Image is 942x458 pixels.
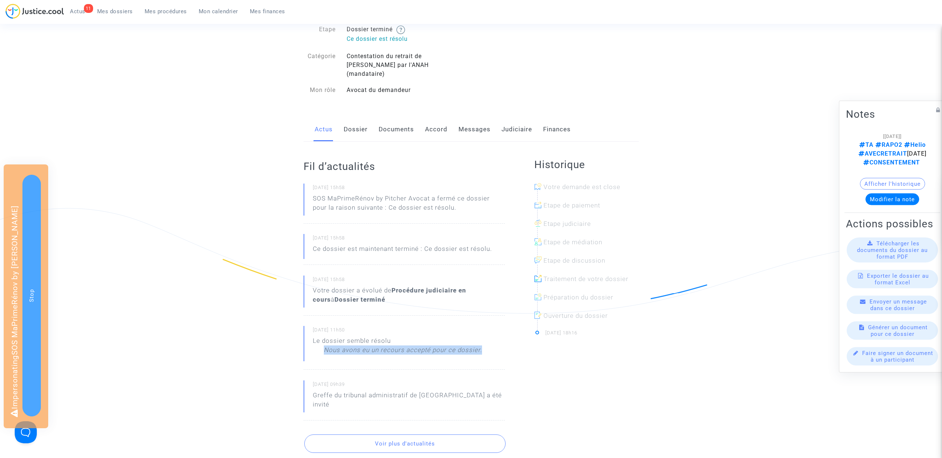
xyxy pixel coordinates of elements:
[145,8,187,15] span: Mes procédures
[502,117,532,142] a: Judiciaire
[313,336,482,358] div: Le dossier semble résolu
[313,194,505,212] div: SOS MaPrimeRénov by Pitcher Avocat a fermé ce dossier pour la raison suivante : Ce dossier est ré...
[304,434,506,453] button: Voir plus d'actualités
[902,141,926,148] span: Helio
[867,272,929,285] span: Exporter le dossier au format Excel
[15,421,37,443] iframe: Help Scout Beacon - Open
[341,52,471,78] div: Contestation du retrait de [PERSON_NAME] par l'ANAH (mandataire)
[341,86,471,95] div: Avocat du demandeur
[858,141,927,166] span: [DATE]
[862,349,933,363] span: Faire signer un document à un participant
[313,381,505,391] small: [DATE] 09h39
[458,117,491,142] a: Messages
[534,158,639,171] h2: Historique
[543,183,620,191] span: Votre demande est close
[70,8,85,15] span: Actus
[313,184,505,194] small: [DATE] 15h58
[64,6,91,17] a: 11Actus
[860,178,925,189] button: Afficher l'historique
[199,8,238,15] span: Mon calendrier
[313,244,492,257] p: Ce dossier est maintenant terminé : Ce dossier est résolu.
[298,25,341,45] div: Etape
[347,34,465,43] p: Ce dossier est résolu
[304,160,505,173] h2: Fil d’actualités
[334,296,385,303] b: Dossier terminé
[139,6,193,17] a: Mes procédures
[313,391,505,413] p: Greffe du tribunal administratif de [GEOGRAPHIC_DATA] a été invité
[870,298,927,311] span: Envoyer un message dans ce dossier
[84,4,93,13] div: 11
[244,6,291,17] a: Mes finances
[315,117,333,142] a: Actus
[298,52,341,78] div: Catégorie
[313,327,505,336] small: [DATE] 11h50
[193,6,244,17] a: Mon calendrier
[97,8,133,15] span: Mes dossiers
[863,159,920,166] span: CONSENTEMENT
[91,6,139,17] a: Mes dossiers
[344,117,368,142] a: Dossier
[22,175,41,416] button: Stop
[883,133,902,139] span: [[DATE]]
[868,324,928,337] span: Générer un document pour ce dossier
[6,4,64,19] img: jc-logo.svg
[341,25,471,45] div: Dossier terminé
[324,345,482,358] p: Nous avons eu un recours accepté pour ce dossier.
[859,141,874,148] span: TA
[313,235,505,244] small: [DATE] 15h58
[857,240,928,260] span: Télécharger les documents du dossier au format PDF
[298,86,341,95] div: Mon rôle
[379,117,414,142] a: Documents
[396,25,405,34] img: help.svg
[4,164,48,428] div: Impersonating
[425,117,447,142] a: Accord
[858,150,907,157] span: AVECRETRAIT
[313,286,505,304] div: Votre dossier a évolué de à
[250,8,285,15] span: Mes finances
[28,289,35,302] span: Stop
[543,117,571,142] a: Finances
[865,193,919,205] button: Modifier la note
[313,276,505,286] small: [DATE] 15h58
[846,217,939,230] h2: Actions possibles
[313,287,466,303] b: Procédure judiciaire en cours
[846,107,939,120] h2: Notes
[874,141,902,148] span: RAPO2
